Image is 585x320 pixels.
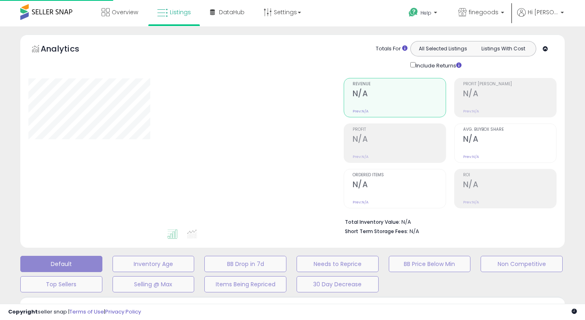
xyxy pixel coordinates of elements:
[204,276,286,292] button: Items Being Repriced
[353,180,446,191] h2: N/A
[8,308,38,316] strong: Copyright
[481,256,563,272] button: Non Competitive
[297,256,379,272] button: Needs to Reprice
[204,256,286,272] button: BB Drop in 7d
[528,8,558,16] span: Hi [PERSON_NAME]
[20,256,102,272] button: Default
[463,82,556,86] span: Profit [PERSON_NAME]
[463,154,479,159] small: Prev: N/A
[463,128,556,132] span: Avg. Buybox Share
[413,43,473,54] button: All Selected Listings
[345,228,408,235] b: Short Term Storage Fees:
[409,227,419,235] span: N/A
[345,218,400,225] b: Total Inventory Value:
[473,43,533,54] button: Listings With Cost
[408,7,418,17] i: Get Help
[353,82,446,86] span: Revenue
[402,1,445,26] a: Help
[353,109,368,114] small: Prev: N/A
[463,134,556,145] h2: N/A
[297,276,379,292] button: 30 Day Decrease
[389,256,471,272] button: BB Price Below Min
[41,43,95,56] h5: Analytics
[353,134,446,145] h2: N/A
[463,109,479,114] small: Prev: N/A
[463,173,556,177] span: ROI
[170,8,191,16] span: Listings
[113,256,195,272] button: Inventory Age
[353,154,368,159] small: Prev: N/A
[463,200,479,205] small: Prev: N/A
[404,61,471,70] div: Include Returns
[20,276,102,292] button: Top Sellers
[8,308,141,316] div: seller snap | |
[353,128,446,132] span: Profit
[113,276,195,292] button: Selling @ Max
[469,8,498,16] span: finegoods
[345,216,550,226] li: N/A
[420,9,431,16] span: Help
[376,45,407,53] div: Totals For
[353,89,446,100] h2: N/A
[463,89,556,100] h2: N/A
[353,200,368,205] small: Prev: N/A
[112,8,138,16] span: Overview
[219,8,245,16] span: DataHub
[353,173,446,177] span: Ordered Items
[463,180,556,191] h2: N/A
[517,8,564,26] a: Hi [PERSON_NAME]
